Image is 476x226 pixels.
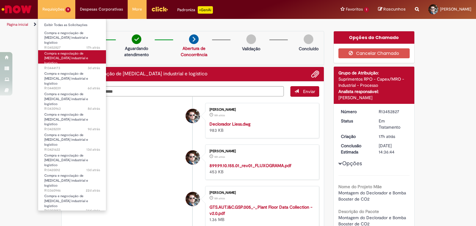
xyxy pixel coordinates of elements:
[209,191,313,195] div: [PERSON_NAME]
[303,89,315,94] span: Enviar
[42,6,64,12] span: Requisições
[88,86,100,91] time: 22/08/2025 14:07:53
[246,34,256,44] img: img-circle-grey.png
[44,45,100,50] span: R13452827
[38,50,106,64] a: Aberto R13444173 : Compra e negociação de Capex industrial e logístico
[440,7,471,12] span: [PERSON_NAME]
[209,121,313,133] div: 983 KB
[80,6,123,12] span: Despesas Corporativas
[379,109,408,115] div: R13452827
[38,30,106,43] a: Aberto R13452827 : Compra e negociação de Capex industrial e logístico
[38,91,106,104] a: Aberto R13430963 : Compra e negociação de Capex industrial e logístico
[379,133,408,140] div: 27/08/2025 14:36:39
[44,208,100,213] span: R13350957
[209,162,313,175] div: 453 KB
[198,6,213,14] p: +GenAi
[44,86,100,91] span: R13440039
[338,95,410,101] div: [PERSON_NAME]
[338,184,382,189] b: Nome do Projeto Mãe
[44,51,88,65] span: Compra e negociação de [MEDICAL_DATA] industrial e logístico
[44,147,100,152] span: R13421622
[132,6,142,12] span: More
[86,45,100,50] time: 27/08/2025 14:36:41
[209,149,313,153] div: [PERSON_NAME]
[38,70,106,84] a: Aberto R13440039 : Compra e negociação de Capex industrial e logístico
[338,88,410,95] div: Analista responsável:
[338,48,410,58] button: Cancelar Chamado
[44,127,100,132] span: R13428209
[214,113,225,117] time: 27/08/2025 14:19:14
[379,143,408,155] div: [DATE] 14:36:44
[214,197,225,200] span: 18h atrás
[38,193,106,206] a: Aberto R13350957 : Compra e negociação de Capex industrial e logístico
[88,66,100,70] time: 25/08/2025 13:06:11
[209,121,250,127] strong: Declorador Liess.dwg
[209,204,312,216] a: GTS.AUT.I&C.GSP.005_-_Plant Floor Data Collection - v2.0.pdf
[338,70,410,76] div: Grupo de Atribuição:
[44,71,88,86] span: Compra e negociação de [MEDICAL_DATA] industrial e logístico
[86,188,100,193] span: 22d atrás
[44,66,100,71] span: R13444173
[44,106,100,111] span: R13430963
[88,127,100,131] span: 9d atrás
[38,172,106,186] a: Aberto R13360946 : Compra e negociação de Capex industrial e logístico
[44,133,88,147] span: Compra e negociação de [MEDICAL_DATA] industrial e logístico
[44,153,88,167] span: Compra e negociação de [MEDICAL_DATA] industrial e logístico
[88,106,100,111] span: 8d atrás
[132,34,141,44] img: check-circle-green.png
[189,34,199,44] img: arrow-next.png
[66,86,284,97] textarea: Digite sua mensagem aqui...
[88,86,100,91] span: 6d atrás
[336,143,374,155] dt: Conclusão Estimada
[151,4,168,14] img: click_logo_yellow_360x200.png
[181,46,207,57] a: Abertura de Concorrência
[299,46,319,52] p: Concluído
[86,147,100,152] time: 15/08/2025 16:11:45
[86,45,100,50] span: 17h atrás
[86,208,100,213] time: 04/08/2025 13:49:56
[209,204,313,223] div: 1.36 MB
[383,6,406,12] span: Rascunhos
[65,7,71,12] span: 9
[38,132,106,145] a: Aberto R13421622 : Compra e negociação de Capex industrial e logístico
[88,127,100,131] time: 19/08/2025 11:49:05
[346,6,363,12] span: Favoritos
[38,111,106,125] a: Aberto R13428209 : Compra e negociação de Capex industrial e logístico
[44,31,88,45] span: Compra e negociação de [MEDICAL_DATA] industrial e logístico
[44,168,100,173] span: R13420012
[338,76,410,88] div: Suprimentos RPO - Capex/MRO - Industrial - Processo
[186,150,200,165] div: Marcelo Lobato Vasconcelos
[44,92,88,106] span: Compra e negociação de [MEDICAL_DATA] industrial e logístico
[7,22,28,27] a: Página inicial
[209,163,291,168] strong: 899.99.10.155.01_rev01_FLUXOGRAMA.pdf
[338,209,379,214] b: Descrição do Pacote
[44,112,88,126] span: Compra e negociação de [MEDICAL_DATA] industrial e logístico
[88,66,100,70] span: 3d atrás
[379,118,408,130] div: Em Tratamento
[121,45,152,58] p: Aguardando atendimento
[38,19,106,211] ul: Requisições
[214,155,225,159] time: 27/08/2025 14:19:13
[38,152,106,166] a: Aberto R13420012 : Compra e negociação de Capex industrial e logístico
[44,194,88,208] span: Compra e negociação de [MEDICAL_DATA] industrial e logístico
[242,46,260,52] p: Validação
[186,109,200,123] div: Marcelo Lobato Vasconcelos
[364,7,369,12] span: 1
[186,192,200,206] div: Marcelo Lobato Vasconcelos
[66,71,207,77] h2: Compra e negociação de Capex industrial e logístico Histórico de tíquete
[86,208,100,213] span: 24d atrás
[86,168,100,172] span: 13d atrás
[290,86,319,97] button: Enviar
[86,147,100,152] span: 13d atrás
[1,3,33,16] img: ServiceNow
[338,190,407,202] span: Montagem do Declorador e Bomba Booster de CO2
[214,197,225,200] time: 27/08/2025 14:19:13
[86,168,100,172] time: 15/08/2025 10:20:39
[38,22,106,29] a: Exibir Todas as Solicitações
[336,133,374,140] dt: Criação
[177,6,213,14] div: Padroniza
[379,134,395,139] time: 27/08/2025 14:36:39
[214,155,225,159] span: 18h atrás
[88,106,100,111] time: 20/08/2025 08:59:12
